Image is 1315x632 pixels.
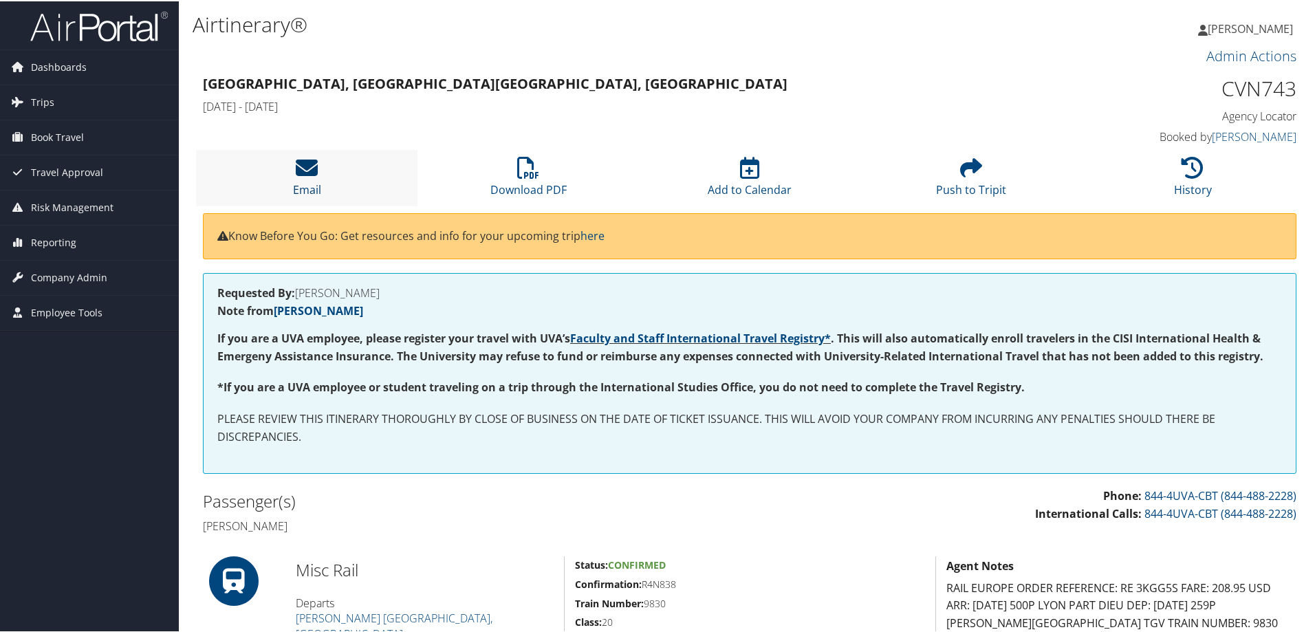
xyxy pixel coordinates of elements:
[575,596,644,609] strong: Train Number:
[30,9,168,41] img: airportal-logo.png
[31,119,84,153] span: Book Travel
[203,517,739,532] h4: [PERSON_NAME]
[1035,505,1142,520] strong: International Calls:
[570,329,831,345] a: Faculty and Staff International Travel Registry*
[575,596,925,609] h5: 9830
[203,488,739,512] h2: Passenger(s)
[1208,20,1293,35] span: [PERSON_NAME]
[31,259,107,294] span: Company Admin
[575,614,925,628] h5: 20
[217,226,1282,244] p: Know Before You Go: Get resources and info for your upcoming trip
[31,294,102,329] span: Employee Tools
[1174,163,1212,196] a: History
[1212,128,1296,143] a: [PERSON_NAME]
[203,98,1018,113] h4: [DATE] - [DATE]
[217,302,363,317] strong: Note from
[575,576,925,590] h5: R4N838
[31,224,76,259] span: Reporting
[31,84,54,118] span: Trips
[1206,45,1296,64] a: Admin Actions
[217,409,1282,444] p: PLEASE REVIEW THIS ITINERARY THOROUGHLY BY CLOSE OF BUSINESS ON THE DATE OF TICKET ISSUANCE. THIS...
[31,154,103,188] span: Travel Approval
[217,284,295,299] strong: Requested By:
[296,557,554,580] h2: Misc Rail
[1144,505,1296,520] a: 844-4UVA-CBT (844-488-2228)
[490,163,567,196] a: Download PDF
[31,49,87,83] span: Dashboards
[31,189,113,224] span: Risk Management
[217,378,1025,393] strong: *If you are a UVA employee or student traveling on a trip through the International Studies Offic...
[1103,487,1142,502] strong: Phone:
[217,329,1263,362] strong: If you are a UVA employee, please register your travel with UVA’s . This will also automatically ...
[1039,73,1296,102] h1: CVN743
[1039,107,1296,122] h4: Agency Locator
[608,557,666,570] span: Confirmed
[217,286,1282,297] h4: [PERSON_NAME]
[1198,7,1307,48] a: [PERSON_NAME]
[575,576,642,589] strong: Confirmation:
[575,614,602,627] strong: Class:
[293,163,321,196] a: Email
[1144,487,1296,502] a: 844-4UVA-CBT (844-488-2228)
[936,163,1006,196] a: Push to Tripit
[946,557,1014,572] strong: Agent Notes
[575,557,608,570] strong: Status:
[274,302,363,317] a: [PERSON_NAME]
[193,9,935,38] h1: Airtinerary®
[203,73,787,91] strong: [GEOGRAPHIC_DATA], [GEOGRAPHIC_DATA] [GEOGRAPHIC_DATA], [GEOGRAPHIC_DATA]
[708,163,792,196] a: Add to Calendar
[1039,128,1296,143] h4: Booked by
[580,227,605,242] a: here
